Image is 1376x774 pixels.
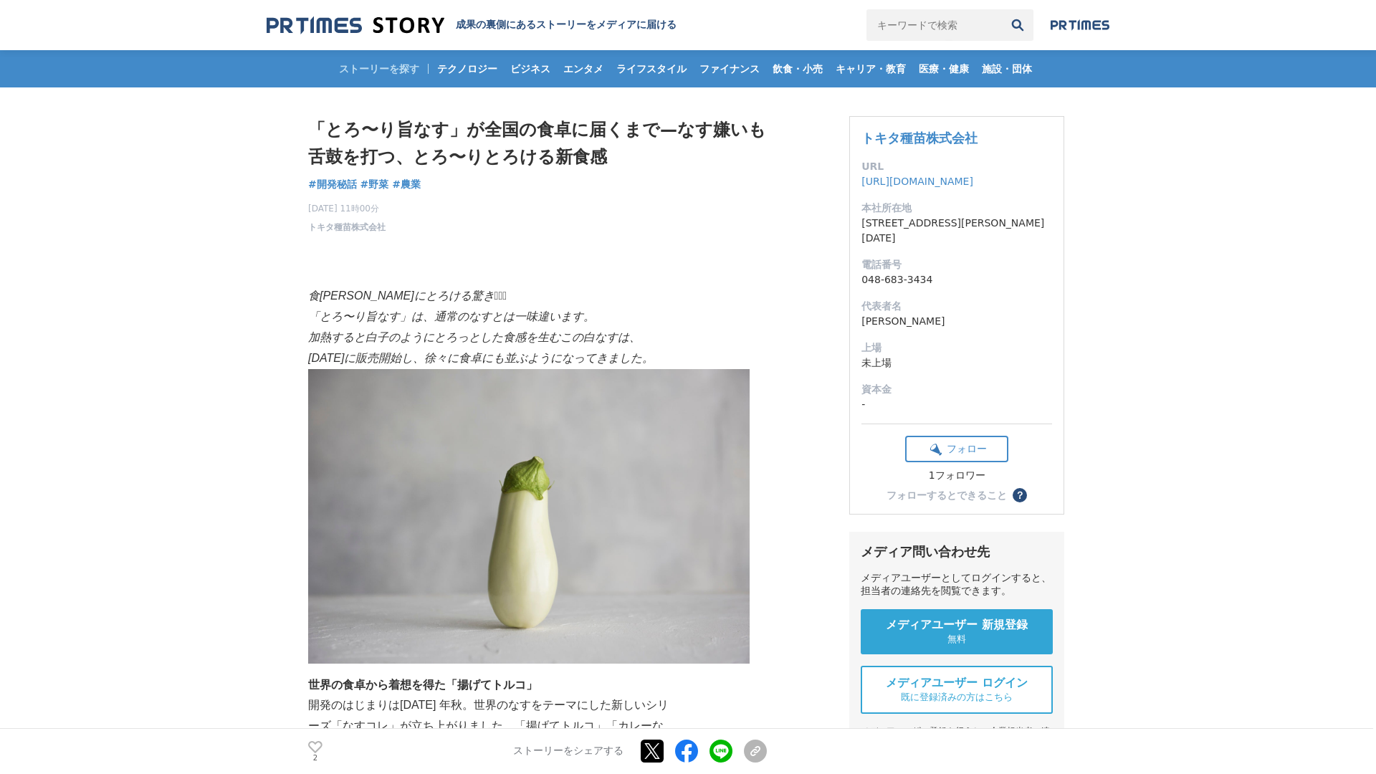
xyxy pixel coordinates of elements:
span: [DATE] 11時00分 [308,202,386,215]
span: テクノロジー [431,62,503,75]
a: エンタメ [558,50,609,87]
span: #開発秘話 [308,178,357,191]
span: #農業 [392,178,421,191]
dt: 電話番号 [861,257,1052,272]
img: 成果の裏側にあるストーリーをメディアに届ける [267,16,444,35]
a: キャリア・教育 [830,50,912,87]
a: テクノロジー [431,50,503,87]
div: 1フォロワー [905,469,1008,482]
span: #野菜 [360,178,389,191]
input: キーワードで検索 [866,9,1002,41]
img: prtimes [1051,19,1109,31]
dt: URL [861,159,1052,174]
a: 成果の裏側にあるストーリーをメディアに届ける 成果の裏側にあるストーリーをメディアに届ける [267,16,677,35]
a: #開発秘話 [308,177,357,192]
a: #野菜 [360,177,389,192]
em: 「とろ〜り旨なす」は、通常のなすとは⼀味違います。 [308,310,595,322]
dd: [PERSON_NAME] [861,314,1052,329]
a: #農業 [392,177,421,192]
a: 飲食・小売 [767,50,828,87]
h1: 「とろ〜り旨なす」が全国の食卓に届くまで—なす嫌いも舌鼓を打つ、とろ〜りとろける新食感 [308,116,767,171]
span: キャリア・教育 [830,62,912,75]
a: ビジネス [505,50,556,87]
button: 検索 [1002,9,1033,41]
span: メディアユーザー 新規登録 [886,618,1028,633]
dt: 代表者名 [861,299,1052,314]
dd: 未上場 [861,355,1052,371]
a: ファイナンス [694,50,765,87]
dt: 本社所在地 [861,201,1052,216]
a: メディアユーザー ログイン 既に登録済みの方はこちら [861,666,1053,714]
a: メディアユーザー 新規登録 無料 [861,609,1053,654]
p: ストーリーをシェアする [513,745,623,758]
dd: - [861,397,1052,412]
dt: 上場 [861,340,1052,355]
span: メディアユーザー ログイン [886,676,1028,691]
div: メディアユーザーとしてログインすると、担当者の連絡先を閲覧できます。 [861,572,1053,598]
span: ファイナンス [694,62,765,75]
button: ？ [1013,488,1027,502]
a: トキタ種苗株式会社 [308,221,386,234]
span: 施設・団体 [976,62,1038,75]
p: 2 [308,755,322,762]
em: ⾷[PERSON_NAME]にとろける驚きを̶̶ [308,290,507,302]
span: ライフスタイル [611,62,692,75]
div: フォローするとできること [887,490,1007,500]
button: フォロー [905,436,1008,462]
span: 飲食・小売 [767,62,828,75]
a: 施設・団体 [976,50,1038,87]
a: ライフスタイル [611,50,692,87]
span: ビジネス [505,62,556,75]
span: 医療・健康 [913,62,975,75]
em: 加熱すると⽩⼦のようにとろっとした⾷感を⽣むこの⽩なすは、 [308,331,641,343]
a: 医療・健康 [913,50,975,87]
dd: 048-683-3434 [861,272,1052,287]
strong: 世界の⾷卓から着想を得た「揚げてトルコ」 [308,679,537,691]
div: メディア問い合わせ先 [861,543,1053,560]
span: 既に登録済みの方はこちら [901,691,1013,704]
em: [DATE]に販売開始し、徐々に⾷卓にも並ぶようになってきました。 [308,352,654,364]
a: [URL][DOMAIN_NAME] [861,176,973,187]
dd: [STREET_ADDRESS][PERSON_NAME][DATE] [861,216,1052,246]
p: 開発のはじまりは[DATE] 年秋。世界のなすをテーマにした新しいシリ [308,695,767,716]
h2: 成果の裏側にあるストーリーをメディアに届ける [456,19,677,32]
p: ーズ「なすコレ」が⽴ち上がりました。「揚げてトルコ」「カレーな [308,716,767,737]
span: ？ [1015,490,1025,500]
span: エンタメ [558,62,609,75]
img: thumbnail_62214870-6fd4-11f0-9ecd-47cd39bddb89.jpg [308,369,750,664]
span: 無料 [947,633,966,646]
a: トキタ種苗株式会社 [861,130,978,145]
dt: 資本金 [861,382,1052,397]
